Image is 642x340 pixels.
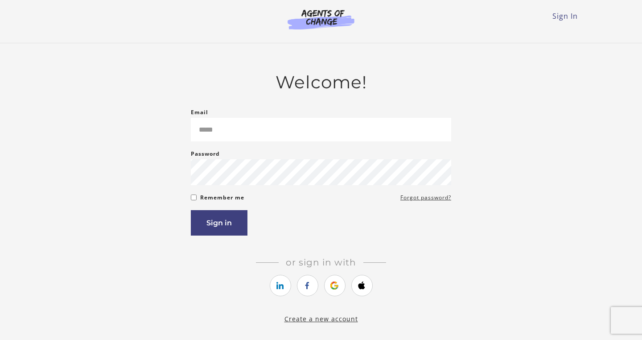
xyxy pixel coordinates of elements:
[279,257,363,268] span: Or sign in with
[191,210,247,236] button: Sign in
[191,72,451,93] h2: Welcome!
[297,275,318,296] a: https://courses.thinkific.com/users/auth/facebook?ss%5Breferral%5D=&ss%5Buser_return_to%5D=&ss%5B...
[191,107,208,118] label: Email
[552,11,578,21] a: Sign In
[278,9,364,29] img: Agents of Change Logo
[270,275,291,296] a: https://courses.thinkific.com/users/auth/linkedin?ss%5Breferral%5D=&ss%5Buser_return_to%5D=&ss%5B...
[284,315,358,323] a: Create a new account
[191,149,220,159] label: Password
[351,275,373,296] a: https://courses.thinkific.com/users/auth/apple?ss%5Breferral%5D=&ss%5Buser_return_to%5D=&ss%5Bvis...
[400,192,451,203] a: Forgot password?
[200,192,244,203] label: Remember me
[324,275,346,296] a: https://courses.thinkific.com/users/auth/google?ss%5Breferral%5D=&ss%5Buser_return_to%5D=&ss%5Bvi...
